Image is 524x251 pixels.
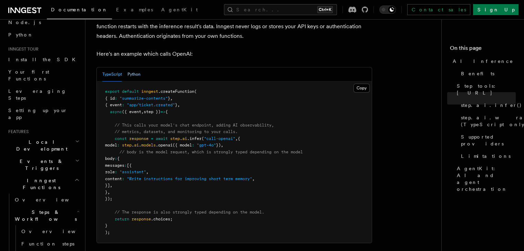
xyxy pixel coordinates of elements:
[96,49,372,59] p: Here's an example which calls OpenAI:
[450,55,516,67] a: AI Inference
[141,89,158,94] span: inngest
[461,133,516,147] span: Supported providers
[194,89,197,94] span: (
[224,4,337,15] button: Search...Ctrl+K
[156,136,168,141] span: await
[238,136,240,141] span: {
[202,136,204,141] span: (
[117,143,120,148] span: :
[151,217,173,221] span: .choices;
[8,69,49,81] span: Your first Functions
[317,6,333,13] kbd: Ctrl+K
[6,66,81,85] a: Your first Functions
[105,96,115,101] span: { id
[8,57,80,62] span: Install the SDK
[6,136,81,155] button: Local Development
[132,143,134,148] span: .
[161,109,165,114] span: =>
[129,136,148,141] span: response
[105,190,107,195] span: }
[6,53,81,66] a: Install the SDK
[204,136,235,141] span: "call-openai"
[156,143,173,148] span: .openai
[6,29,81,41] a: Python
[461,70,494,77] span: Benefits
[168,96,170,101] span: }
[144,109,161,114] span: step })
[115,96,117,101] span: :
[115,217,129,221] span: return
[157,2,202,19] a: AgentKit
[12,206,81,225] button: Steps & Workflows
[105,89,120,94] span: export
[122,109,141,114] span: ({ event
[122,143,132,148] span: step
[461,153,511,160] span: Limitations
[180,136,182,141] span: .
[182,136,187,141] span: ai
[105,163,124,168] span: messages
[173,143,192,148] span: ({ model
[105,143,117,148] span: model
[6,177,74,191] span: Inngest Functions
[105,196,112,201] span: });
[19,238,81,250] a: Function steps
[6,155,81,174] button: Events & Triggers
[141,109,144,114] span: ,
[146,170,148,174] span: ,
[105,223,107,228] span: }
[116,7,153,12] span: Examples
[6,85,81,104] a: Leveraging Steps
[458,111,516,131] a: step.ai.wrap() (TypeScript only)
[110,183,112,188] span: ,
[21,229,92,234] span: Overview
[457,165,516,193] span: AgentKit: AI and agent orchestration
[115,129,238,134] span: // metrics, datasets, and monitoring to your calls.
[458,131,516,150] a: Supported providers
[6,174,81,194] button: Inngest Functions
[122,89,139,94] span: default
[235,136,238,141] span: ,
[379,6,396,14] button: Toggle dark mode
[221,143,223,148] span: ,
[120,150,303,154] span: // body is the model request, which is strongly typed depending on the model
[115,210,264,215] span: // The response is also strongly typed depending on the model.
[51,7,108,12] span: Documentation
[216,143,221,148] span: })
[454,162,516,195] a: AgentKit: AI and agent orchestration
[170,136,180,141] span: step
[107,190,110,195] span: ,
[6,129,29,134] span: Features
[457,83,516,96] span: Step tools: [URL]
[6,104,81,123] a: Setting up your app
[458,99,516,111] a: step.ai.infer()
[461,102,522,109] span: step.ai.infer()
[105,230,110,235] span: );
[115,123,274,128] span: // This calls your model's chat endpoint, adding AI observability,
[458,150,516,162] a: Limitations
[353,84,370,92] button: Copy
[12,209,77,222] span: Steps & Workflows
[120,170,146,174] span: "assistant"
[105,102,122,107] span: { event
[6,158,75,172] span: Events & Triggers
[115,156,117,161] span: :
[21,241,74,247] span: Function steps
[8,20,41,25] span: Node.js
[197,143,216,148] span: "gpt-4o"
[19,225,81,238] a: Overview
[132,217,151,221] span: response
[115,136,127,141] span: const
[105,170,115,174] span: role
[115,170,117,174] span: :
[120,96,168,101] span: "summarize-contents"
[161,7,198,12] span: AgentKit
[252,176,255,181] span: ,
[458,67,516,80] a: Benefits
[453,58,513,65] span: AI Inference
[139,143,141,148] span: .
[102,67,122,81] button: TypeScript
[6,139,75,152] span: Local Development
[134,143,139,148] span: ai
[8,88,66,101] span: Leveraging Steps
